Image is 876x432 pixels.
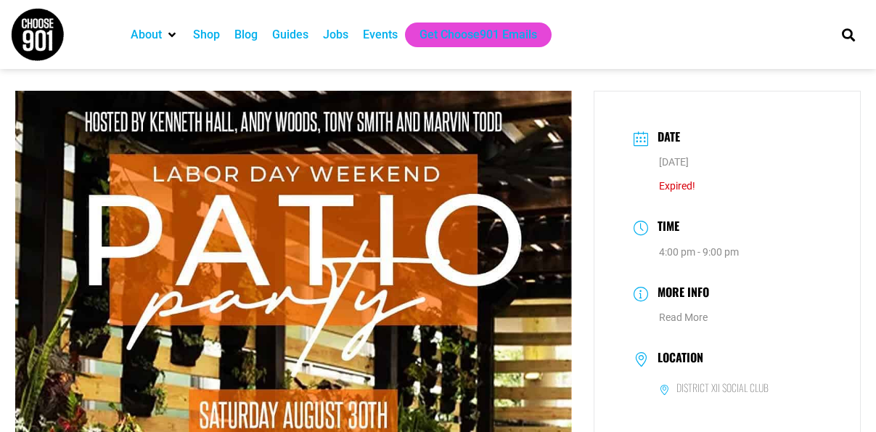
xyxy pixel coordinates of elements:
[272,26,308,44] a: Guides
[419,26,537,44] a: Get Choose901 Emails
[659,180,695,192] span: Expired!
[363,26,398,44] a: Events
[836,23,860,46] div: Search
[123,23,817,47] nav: Main nav
[193,26,220,44] a: Shop
[650,283,709,304] h3: More Info
[659,311,708,323] a: Read More
[323,26,348,44] a: Jobs
[650,128,680,149] h3: Date
[123,23,186,47] div: About
[676,381,769,394] h6: District XII Social Club
[131,26,162,44] a: About
[234,26,258,44] a: Blog
[659,246,739,258] abbr: 4:00 pm - 9:00 pm
[659,156,689,168] span: [DATE]
[650,351,703,368] h3: Location
[650,217,679,238] h3: Time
